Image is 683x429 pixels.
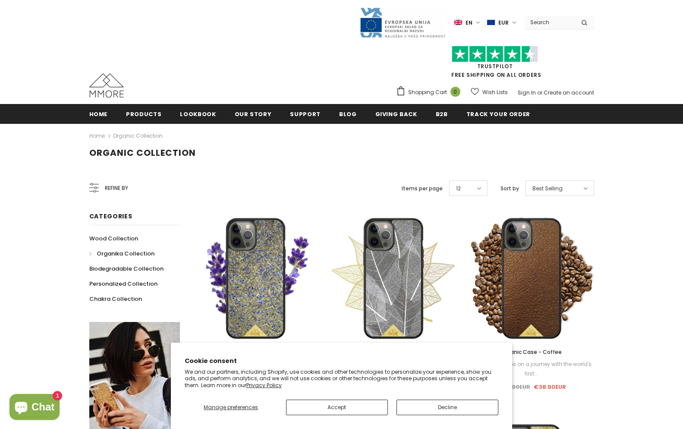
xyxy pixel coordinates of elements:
a: Products [126,104,161,123]
button: Accept [286,400,388,415]
a: B2B [436,104,448,123]
span: Shopping Cart [408,88,447,97]
label: Sort by [500,184,519,193]
span: Organic Case - Coffee [501,348,562,356]
span: Giving back [375,110,417,118]
a: Biodegradable Collection [89,261,164,276]
img: i-lang-1.png [454,19,462,26]
span: Manage preferences [204,404,258,411]
a: Organic Collection [113,132,163,139]
a: Create an account [544,89,594,96]
span: Refine by [105,183,128,193]
a: Blog [339,104,357,123]
a: Giving back [375,104,417,123]
span: Our Story [235,110,272,118]
a: Sign In [518,89,536,96]
span: Wood Collection [89,234,138,243]
button: Decline [397,400,498,415]
a: Javni Razpis [359,19,446,26]
a: Home [89,104,108,123]
input: Search Site [525,16,575,28]
a: Organic Case - Coffee [469,347,594,357]
a: Shopping Cart 0 [396,86,465,99]
span: Products [126,110,161,118]
a: Privacy Policy [246,382,282,389]
a: Organika Collection [89,246,154,261]
a: Chakra Collection [89,291,142,306]
span: 12 [456,184,461,193]
span: Organic Collection [89,147,196,159]
span: Chakra Collection [89,295,142,303]
span: Track your order [466,110,530,118]
span: Best Selling [532,184,563,193]
img: MMORE Cases [89,73,124,98]
a: Wood Collection [89,231,138,246]
span: support [290,110,321,118]
span: Lookbook [180,110,216,118]
a: Track your order [466,104,530,123]
a: support [290,104,321,123]
div: Take your senses on a journey with the world's first... [469,360,594,379]
a: Personalized Collection [89,276,157,291]
button: Manage preferences [185,400,277,415]
span: Biodegradable Collection [89,265,164,273]
a: Wish Lists [471,85,508,100]
a: Our Story [235,104,272,123]
label: Items per page [402,184,443,193]
span: Home [89,110,108,118]
span: EUR [498,19,509,27]
span: Personalized Collection [89,280,157,288]
span: 0 [450,87,460,97]
span: B2B [436,110,448,118]
p: We and our partners, including Shopify, use cookies and other technologies to personalize your ex... [185,369,499,389]
span: Wish Lists [482,88,508,97]
span: €38.90EUR [534,383,566,391]
span: Categories [89,212,132,221]
img: Javni Razpis [359,7,446,38]
h2: Cookie consent [185,356,499,366]
span: or [537,89,542,96]
a: Home [89,131,105,141]
a: Lookbook [180,104,216,123]
img: Trust Pilot Stars [452,46,538,63]
span: €44.90EUR [497,383,530,391]
span: en [466,19,472,27]
span: FREE SHIPPING ON ALL ORDERS [396,50,594,79]
span: Organika Collection [97,249,154,258]
span: Blog [339,110,357,118]
a: Trustpilot [477,63,513,70]
inbox-online-store-chat: Shopify online store chat [7,394,62,422]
